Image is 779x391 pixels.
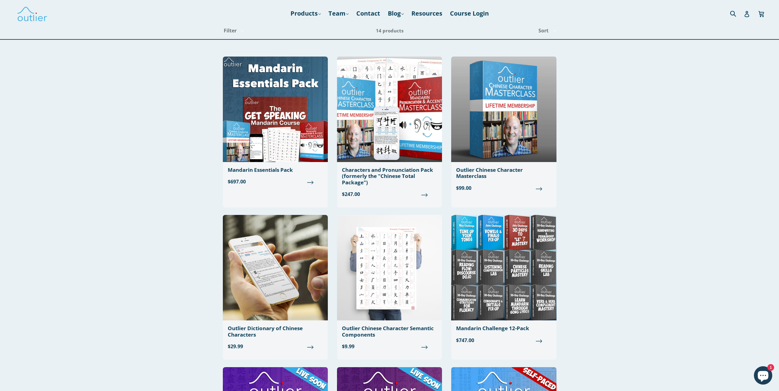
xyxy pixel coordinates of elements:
img: Outlier Linguistics [17,5,47,22]
inbox-online-store-chat: Shopify online store chat [752,366,774,386]
img: Outlier Dictionary of Chinese Characters Outlier Linguistics [223,215,328,320]
img: Chinese Total Package Outlier Linguistics [337,57,442,162]
div: Mandarin Challenge 12-Pack [456,325,551,331]
input: Search [728,7,745,20]
span: $697.00 [228,178,323,185]
img: Mandarin Essentials Pack [223,57,328,162]
div: Outlier Chinese Character Semantic Components [342,325,437,338]
span: $99.00 [456,184,551,192]
a: Products [287,8,324,19]
img: Outlier Chinese Character Semantic Components [337,215,442,320]
a: Blog [385,8,407,19]
span: $9.99 [342,343,437,350]
img: Outlier Chinese Character Masterclass Outlier Linguistics [451,57,556,162]
div: Mandarin Essentials Pack [228,167,323,173]
a: Course Login [447,8,492,19]
a: Resources [408,8,445,19]
a: Outlier Chinese Character Masterclass $99.00 [451,57,556,197]
span: 14 products [376,28,403,34]
a: Team [325,8,352,19]
span: $747.00 [456,337,551,344]
div: Outlier Chinese Character Masterclass [456,167,551,179]
span: $29.99 [228,343,323,350]
span: $247.00 [342,190,437,198]
img: Mandarin Challenge 12-Pack [451,215,556,320]
a: Contact [353,8,383,19]
div: Characters and Pronunciation Pack (formerly the "Chinese Total Package") [342,167,437,186]
a: Mandarin Essentials Pack $697.00 [223,57,328,190]
a: Mandarin Challenge 12-Pack $747.00 [451,215,556,349]
a: Outlier Dictionary of Chinese Characters $29.99 [223,215,328,355]
a: Outlier Chinese Character Semantic Components $9.99 [337,215,442,355]
a: Characters and Pronunciation Pack (formerly the "Chinese Total Package") $247.00 [337,57,442,203]
div: Outlier Dictionary of Chinese Characters [228,325,323,338]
